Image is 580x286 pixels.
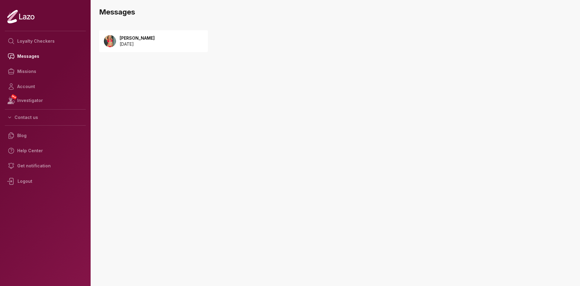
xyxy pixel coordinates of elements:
a: Blog [5,128,86,143]
span: NEW [11,94,17,100]
h3: Messages [99,7,575,17]
a: NEWInvestigator [5,94,86,107]
a: Account [5,79,86,94]
a: Get notification [5,158,86,173]
p: [PERSON_NAME] [120,35,155,41]
a: Loyalty Checkers [5,34,86,49]
img: 520ecdbb-042a-4e5d-99ca-1af144eed449 [104,35,116,47]
div: Logout [5,173,86,189]
button: Contact us [5,112,86,123]
p: [DATE] [120,41,155,47]
a: Missions [5,64,86,79]
a: Messages [5,49,86,64]
a: Help Center [5,143,86,158]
